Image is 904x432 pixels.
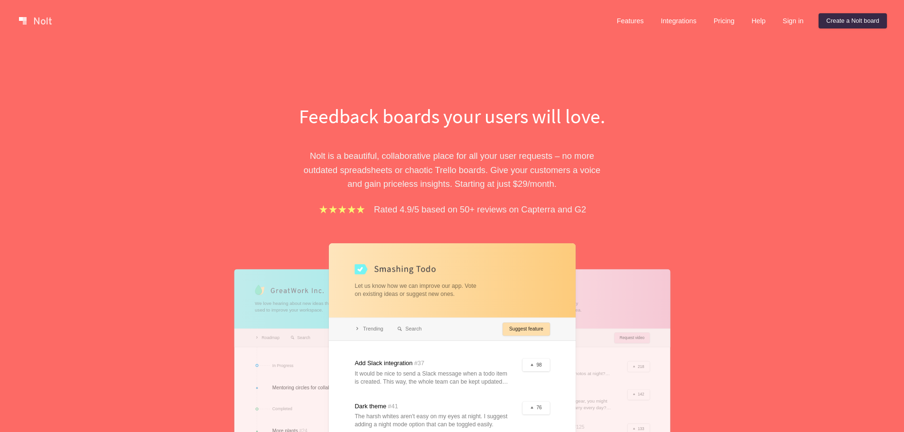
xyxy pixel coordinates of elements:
[653,13,704,28] a: Integrations
[775,13,811,28] a: Sign in
[744,13,774,28] a: Help
[706,13,742,28] a: Pricing
[609,13,652,28] a: Features
[289,102,616,130] h1: Feedback boards your users will love.
[374,202,586,216] p: Rated 4.9/5 based on 50+ reviews on Capterra and G2
[318,204,366,215] img: stars.b067e34983.png
[819,13,887,28] a: Create a Nolt board
[289,149,616,191] p: Nolt is a beautiful, collaborative place for all your user requests – no more outdated spreadshee...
